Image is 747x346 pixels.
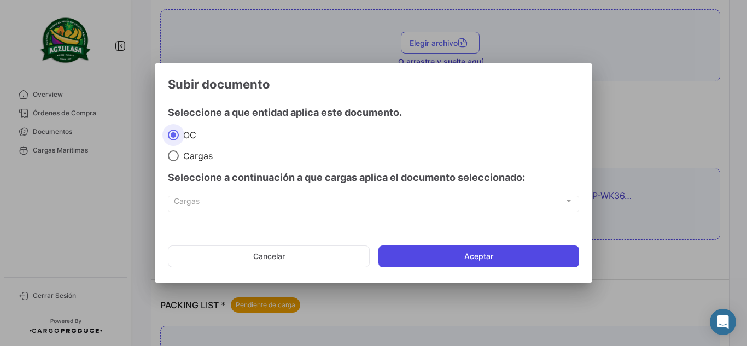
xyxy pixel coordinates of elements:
div: Abrir Intercom Messenger [710,309,736,335]
span: OC [179,130,196,140]
h4: Seleccione a que entidad aplica este documento. [168,105,579,120]
button: Aceptar [378,245,579,267]
h3: Subir documento [168,77,579,92]
h4: Seleccione a continuación a que cargas aplica el documento seleccionado: [168,170,579,185]
span: Cargas [174,198,564,208]
button: Cancelar [168,245,370,267]
span: Cargas [179,150,213,161]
